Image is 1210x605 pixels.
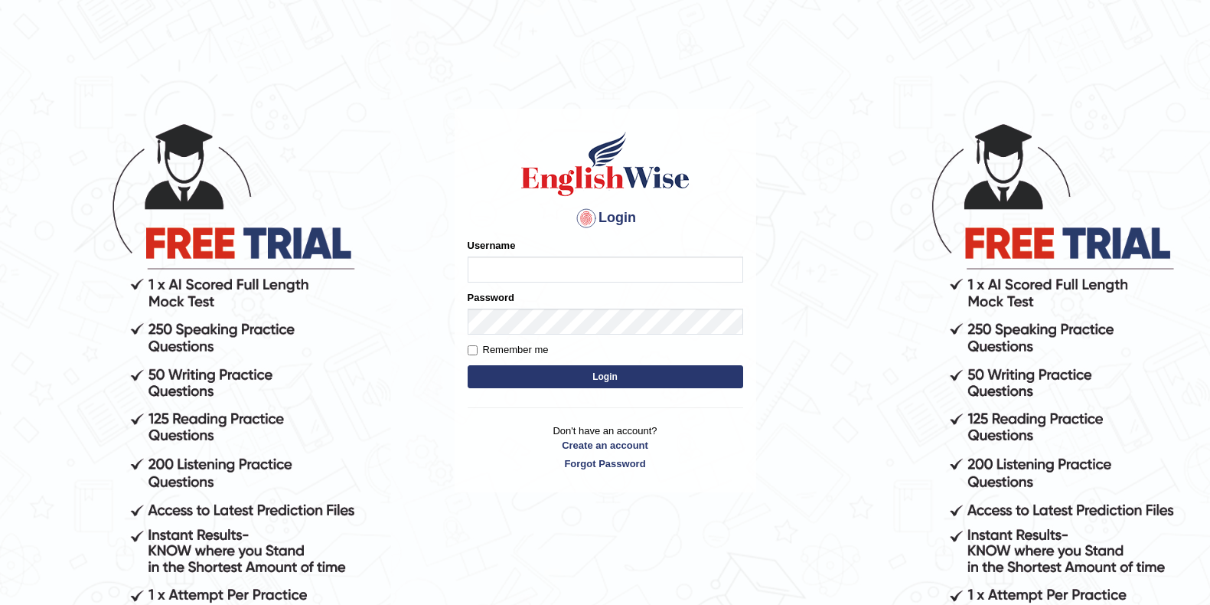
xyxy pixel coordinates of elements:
[468,290,514,305] label: Password
[468,238,516,253] label: Username
[468,423,743,471] p: Don't have an account?
[468,345,478,355] input: Remember me
[468,365,743,388] button: Login
[468,438,743,453] a: Create an account
[468,342,549,358] label: Remember me
[518,129,693,198] img: Logo of English Wise sign in for intelligent practice with AI
[468,456,743,471] a: Forgot Password
[468,206,743,231] h4: Login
